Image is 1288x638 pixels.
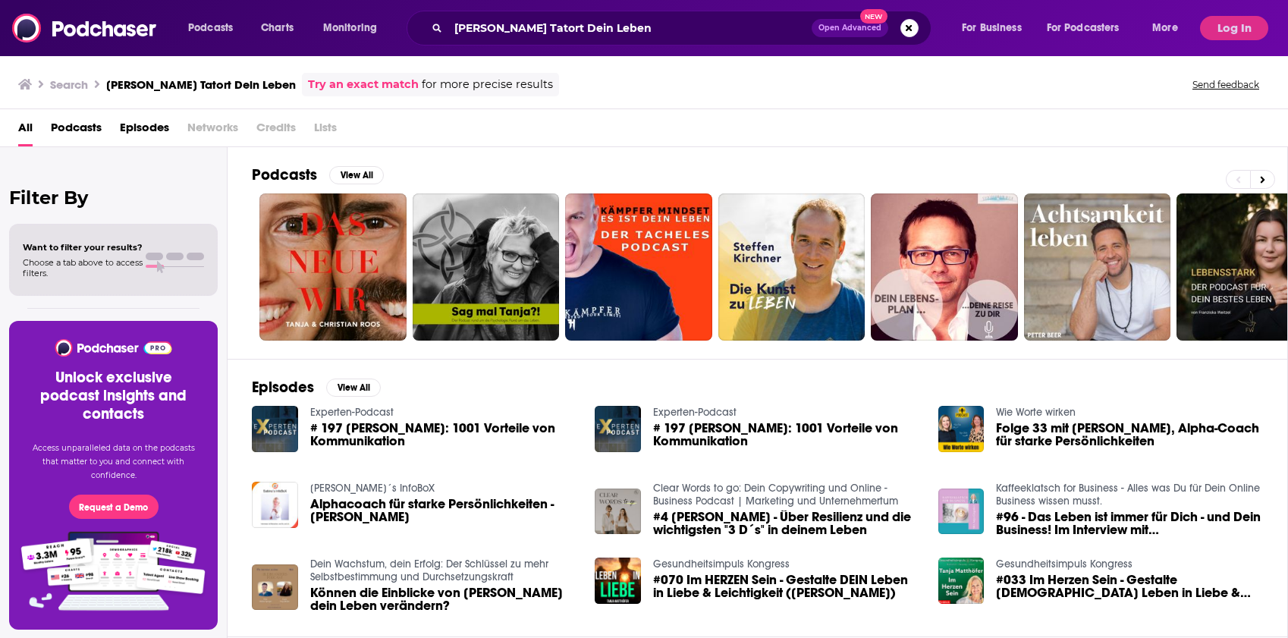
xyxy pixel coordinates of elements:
[51,115,102,146] a: Podcasts
[653,406,737,419] a: Experten-Podcast
[422,76,553,93] span: for more precise results
[310,422,577,448] a: # 197 Tanja Gatzke: 1001 Vorteile von Kommunikation
[310,558,548,583] a: Dein Wachstum, dein Erfolg: Der Schlüssel zu mehr Selbstbestimmung und Durchsetzungskraft
[12,14,158,42] img: Podchaser - Follow, Share and Rate Podcasts
[653,574,920,599] a: #070 Im HERZEN Sein - Gestalte DEIN Leben in Liebe & Leichtigkeit (Tanja Matthöfer)
[188,17,233,39] span: Podcasts
[1152,17,1178,39] span: More
[653,574,920,599] span: #070 Im HERZEN Sein - Gestalte DEIN Leben in Liebe & Leichtigkeit ([PERSON_NAME])
[326,379,381,397] button: View All
[252,378,314,397] h2: Episodes
[962,17,1022,39] span: For Business
[187,115,238,146] span: Networks
[50,77,88,92] h3: Search
[812,19,888,37] button: Open AdvancedNew
[69,495,159,519] button: Request a Demo
[314,115,337,146] span: Lists
[996,511,1263,536] span: #96 - Das Leben ist immer für Dich - und Dein Business! Im Interview mit [DEMOGRAPHIC_DATA] Power...
[106,77,296,92] h3: [PERSON_NAME] Tatort Dein Leben
[310,482,435,495] a: Sabine´s InfoBoX
[938,406,985,452] img: Folge 33 mit Tanja Gatzke, Alpha-Coach für starke Persönlichkeiten
[1047,17,1120,39] span: For Podcasters
[251,16,303,40] a: Charts
[323,17,377,39] span: Monitoring
[256,115,296,146] span: Credits
[9,187,218,209] h2: Filter By
[252,482,298,528] img: Alphacoach für starke Persönlichkeiten - Tanja Gatzke
[177,16,253,40] button: open menu
[996,511,1263,536] a: #96 - Das Leben ist immer für Dich - und Dein Business! Im Interview mit Female Power Coach Tanja...
[996,406,1076,419] a: Wie Worte wirken
[329,166,384,184] button: View All
[1200,16,1268,40] button: Log In
[996,422,1263,448] a: Folge 33 mit Tanja Gatzke, Alpha-Coach für starke Persönlichkeiten
[653,511,920,536] span: #4 [PERSON_NAME] - Über Resilienz und die wichtigsten "3 D´s" in deinem Leben
[252,564,298,611] img: Können die Einblicke von Tanja Becker dein Leben verändern?
[653,511,920,536] a: #4 Dr. Tanja Neufeld - Über Resilienz und die wichtigsten "3 D´s" in deinem Leben
[27,442,199,482] p: Access unparalleled data on the podcasts that matter to you and connect with confidence.
[252,165,384,184] a: PodcastsView All
[653,482,898,508] a: Clear Words to go: Dein Copywriting und Online - Business Podcast | Marketing und Unternehmertum
[252,378,381,397] a: EpisodesView All
[860,9,887,24] span: New
[996,558,1132,570] a: Gesundheitsimpuls Kongress
[653,422,920,448] a: # 197 Tanja Gatzke: 1001 Vorteile von Kommunikation
[595,406,641,452] img: # 197 Tanja Gatzke: 1001 Vorteile von Kommunikation
[1142,16,1197,40] button: open menu
[818,24,881,32] span: Open Advanced
[996,422,1263,448] span: Folge 33 mit [PERSON_NAME], Alpha-Coach für starke Persönlichkeiten
[310,586,577,612] span: Können die Einblicke von [PERSON_NAME] dein Leben verändern?
[16,531,211,611] img: Pro Features
[595,489,641,535] img: #4 Dr. Tanja Neufeld - Über Resilienz und die wichtigsten "3 D´s" in deinem Leben
[653,422,920,448] span: # 197 [PERSON_NAME]: 1001 Vorteile von Kommunikation
[308,76,419,93] a: Try an exact match
[310,498,577,523] a: Alphacoach für starke Persönlichkeiten - Tanja Gatzke
[252,406,298,452] img: # 197 Tanja Gatzke: 1001 Vorteile von Kommunikation
[310,498,577,523] span: Alphacoach für starke Persönlichkeiten - [PERSON_NAME]
[938,558,985,604] img: #033 Im Herzen Sein - Gestalte Dein Leben in Liebe & Leichtigkeit - Tanja Matthöfer - Einblick
[310,422,577,448] span: # 197 [PERSON_NAME]: 1001 Vorteile von Kommunikation
[261,17,294,39] span: Charts
[120,115,169,146] a: Episodes
[448,16,812,40] input: Search podcasts, credits, & more...
[23,257,143,278] span: Choose a tab above to access filters.
[27,369,199,423] h3: Unlock exclusive podcast insights and contacts
[54,339,173,357] img: Podchaser - Follow, Share and Rate Podcasts
[23,242,143,253] span: Want to filter your results?
[996,574,1263,599] span: #033 Im Herzen Sein - Gestalte [DEMOGRAPHIC_DATA] Leben in Liebe & Leichtigkeit - [PERSON_NAME] -...
[996,482,1260,508] a: Kaffeeklatsch for Business - Alles was Du für Dein Online Business wissen musst.
[421,11,946,46] div: Search podcasts, credits, & more...
[252,165,317,184] h2: Podcasts
[1188,78,1264,91] button: Send feedback
[310,586,577,612] a: Können die Einblicke von Tanja Becker dein Leben verändern?
[938,489,985,535] img: #96 - Das Leben ist immer für Dich - und Dein Business! Im Interview mit Female Power Coach Tanja...
[1037,16,1142,40] button: open menu
[951,16,1041,40] button: open menu
[653,558,790,570] a: Gesundheitsimpuls Kongress
[313,16,397,40] button: open menu
[310,406,394,419] a: Experten-Podcast
[595,558,641,604] img: #070 Im HERZEN Sein - Gestalte DEIN Leben in Liebe & Leichtigkeit (Tanja Matthöfer)
[18,115,33,146] a: All
[996,574,1263,599] a: #033 Im Herzen Sein - Gestalte Dein Leben in Liebe & Leichtigkeit - Tanja Matthöfer - Einblick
